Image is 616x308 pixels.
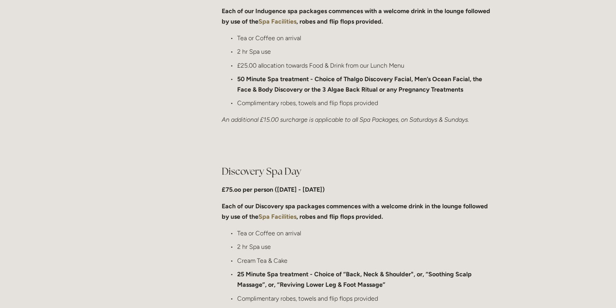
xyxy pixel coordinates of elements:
strong: 50 Minute Spa treatment - Choice of Thalgo Discovery Facial, Men’s Ocean Facial, the Face & Body ... [237,75,484,93]
strong: 25 Minute Spa treatment - Choice of “Back, Neck & Shoulder", or, “Soothing Scalp Massage”, or, “R... [237,271,473,288]
p: Tea or Coffee on arrival [237,33,493,43]
h2: Discovery Spa Day [222,165,493,178]
strong: , robes and flip flops provided. [296,213,383,220]
p: Complimentary robes, towels and flip flops provided [237,98,493,108]
strong: £75.oo per person ([DATE] - [DATE]) [222,186,325,193]
a: Spa Facilities [258,18,296,25]
p: Cream Tea & Cake [237,255,493,266]
p: Tea or Coffee on arrival [237,228,493,238]
p: 2 hr Spa use [237,242,493,252]
p: Complimentary robes, towels and flip flops provided [237,293,493,303]
strong: , robes and flip flops provided. [296,18,383,25]
strong: Each of our Discovery spa packages commences with a welcome drink in the lounge followed by use o... [222,202,489,220]
p: £25.00 allocation towards Food & Drink from our Lunch Menu [237,60,493,71]
em: An additional £15.00 surcharge is applicable to all Spa Packages, on Saturdays & Sundays. [222,116,469,123]
a: Spa Facilities [258,213,296,220]
p: 2 hr Spa use [237,46,493,57]
strong: Each of our Indugence spa packages commences with a welcome drink in the lounge followed by use o... [222,7,492,25]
